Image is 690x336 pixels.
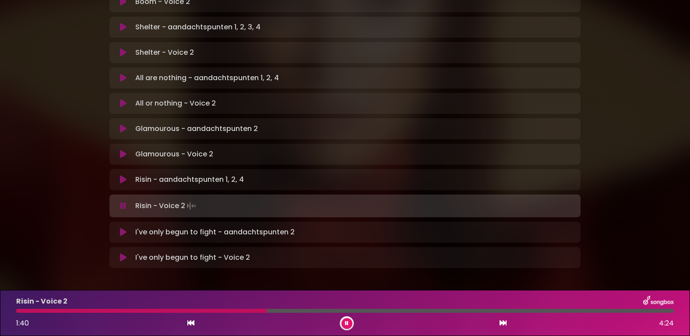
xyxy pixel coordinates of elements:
p: Risin - Voice 2 [16,296,67,307]
img: waveform4.gif [185,200,197,212]
p: Risin - aandachtspunten 1, 2, 4 [135,174,244,185]
p: I've only begun to fight - Voice 2 [135,252,250,263]
p: Glamourous - aandachtspunten 2 [135,124,258,134]
p: Shelter - Voice 2 [135,47,194,58]
p: Risin - Voice 2 [135,200,197,212]
p: I've only begun to fight - aandachtspunten 2 [135,227,295,237]
img: songbox-logo-white.png [643,296,674,307]
p: All or nothing - Voice 2 [135,98,216,109]
p: Shelter - aandachtspunten 1, 2, 3, 4 [135,22,261,32]
p: All are nothing - aandachtspunten 1, 2, 4 [135,73,279,83]
p: Glamourous - Voice 2 [135,149,213,159]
